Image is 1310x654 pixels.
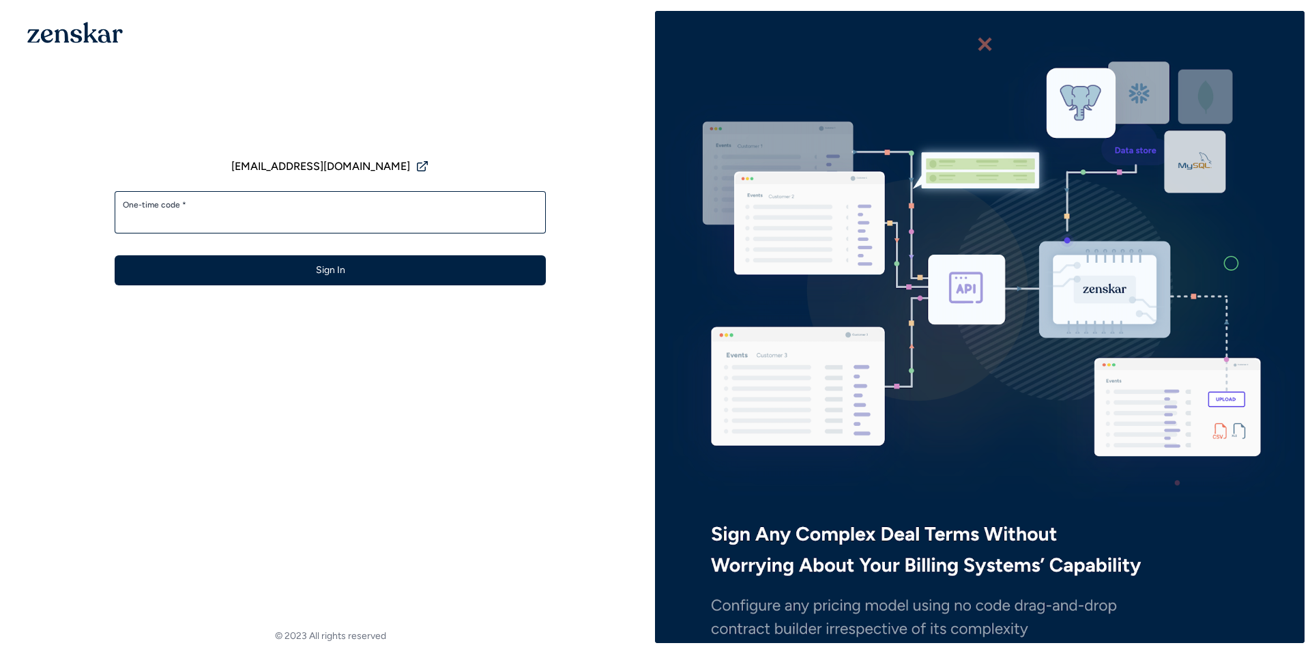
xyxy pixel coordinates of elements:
[123,199,538,210] label: One-time code *
[115,255,546,285] button: Sign In
[27,22,123,43] img: 1OGAJ2xQqyY4LXKgY66KYq0eOWRCkrZdAb3gUhuVAqdWPZE9SRJmCz+oDMSn4zDLXe31Ii730ItAGKgCKgCCgCikA4Av8PJUP...
[231,158,410,175] span: [EMAIL_ADDRESS][DOMAIN_NAME]
[5,629,655,643] footer: © 2023 All rights reserved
